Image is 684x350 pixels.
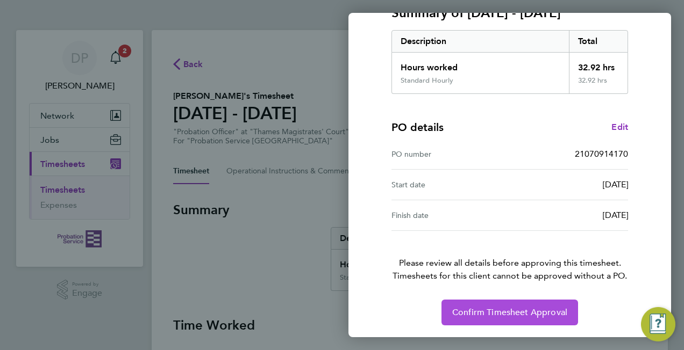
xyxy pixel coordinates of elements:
div: Description [392,31,569,52]
div: Summary of 18 - 24 Aug 2025 [391,30,628,94]
div: Hours worked [392,53,569,76]
span: Timesheets for this client cannot be approved without a PO. [379,269,641,282]
div: Standard Hourly [401,76,453,85]
h3: Summary of [DATE] - [DATE] [391,4,628,21]
span: 21070914170 [575,149,628,159]
div: Total [569,31,628,52]
div: 32.92 hrs [569,53,628,76]
div: PO number [391,148,510,161]
p: Please review all details before approving this timesheet. [379,231,641,282]
div: Finish date [391,209,510,222]
button: Confirm Timesheet Approval [441,300,578,325]
div: [DATE] [510,209,628,222]
div: [DATE] [510,178,628,191]
div: Start date [391,178,510,191]
span: Confirm Timesheet Approval [452,307,567,318]
a: Edit [611,121,628,134]
div: 32.92 hrs [569,76,628,93]
h4: PO details [391,120,444,135]
button: Engage Resource Center [641,307,675,341]
span: Edit [611,122,628,132]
